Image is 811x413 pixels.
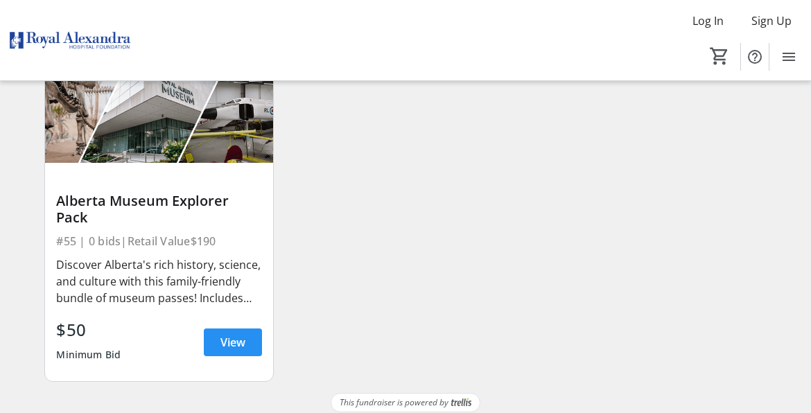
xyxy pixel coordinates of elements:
[707,44,732,69] button: Cart
[681,10,735,32] button: Log In
[775,43,803,71] button: Menu
[740,10,803,32] button: Sign Up
[451,398,471,407] img: Trellis Logo
[56,193,262,226] div: Alberta Museum Explorer Pack
[204,328,262,356] a: View
[45,35,273,163] img: Alberta Museum Explorer Pack
[692,12,724,29] span: Log In
[8,6,132,75] img: Royal Alexandra Hospital Foundation's Logo
[56,317,121,342] div: $50
[56,256,262,306] div: Discover Alberta's rich history, science, and culture with this family-friendly bundle of museum ...
[220,334,245,351] span: View
[56,342,121,367] div: Minimum Bid
[741,43,769,71] button: Help
[751,12,792,29] span: Sign Up
[56,231,262,251] div: #55 | 0 bids | Retail Value $190
[340,396,448,409] span: This fundraiser is powered by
